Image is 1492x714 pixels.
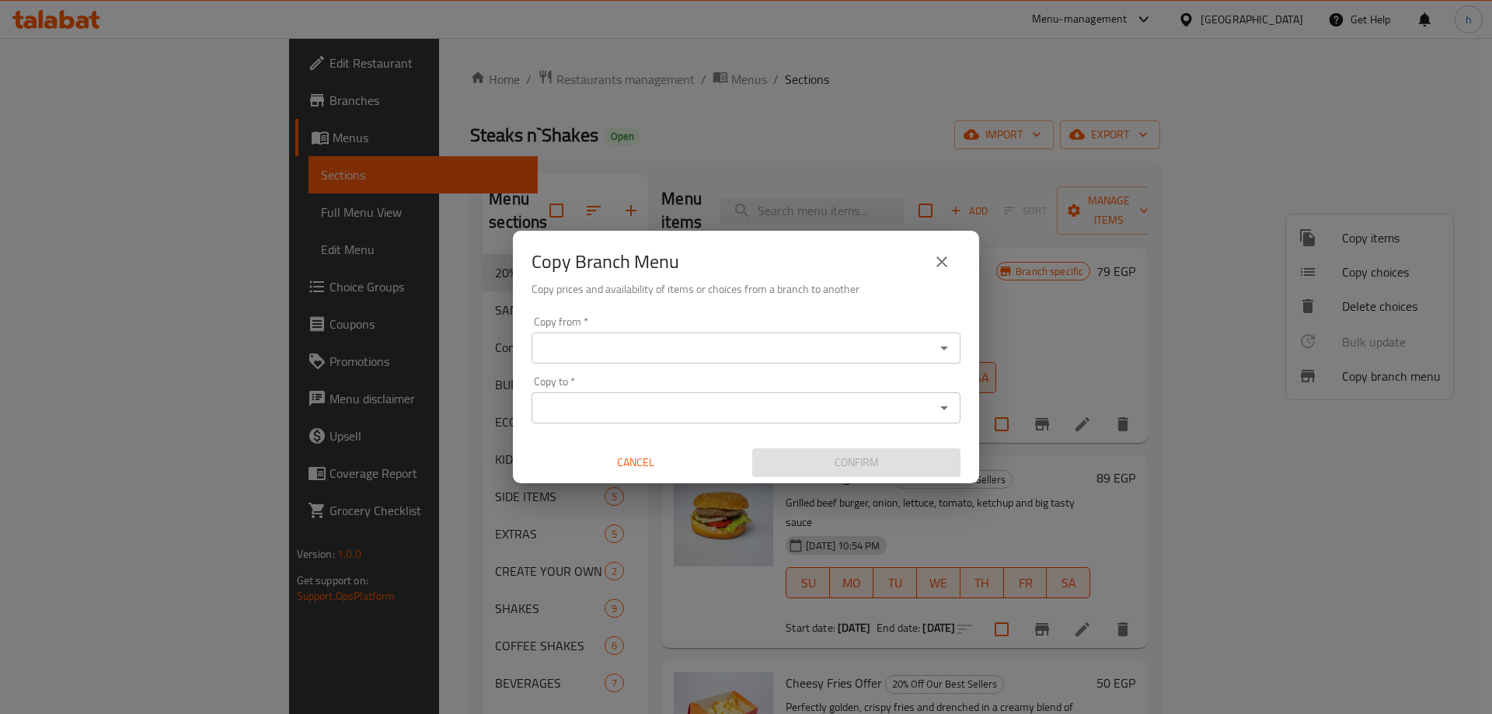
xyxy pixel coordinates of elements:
[933,337,955,359] button: Open
[538,453,734,472] span: Cancel
[532,249,679,274] h2: Copy Branch Menu
[923,243,960,280] button: close
[532,448,740,477] button: Cancel
[933,397,955,419] button: Open
[532,280,960,298] h6: Copy prices and availability of items or choices from a branch to another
